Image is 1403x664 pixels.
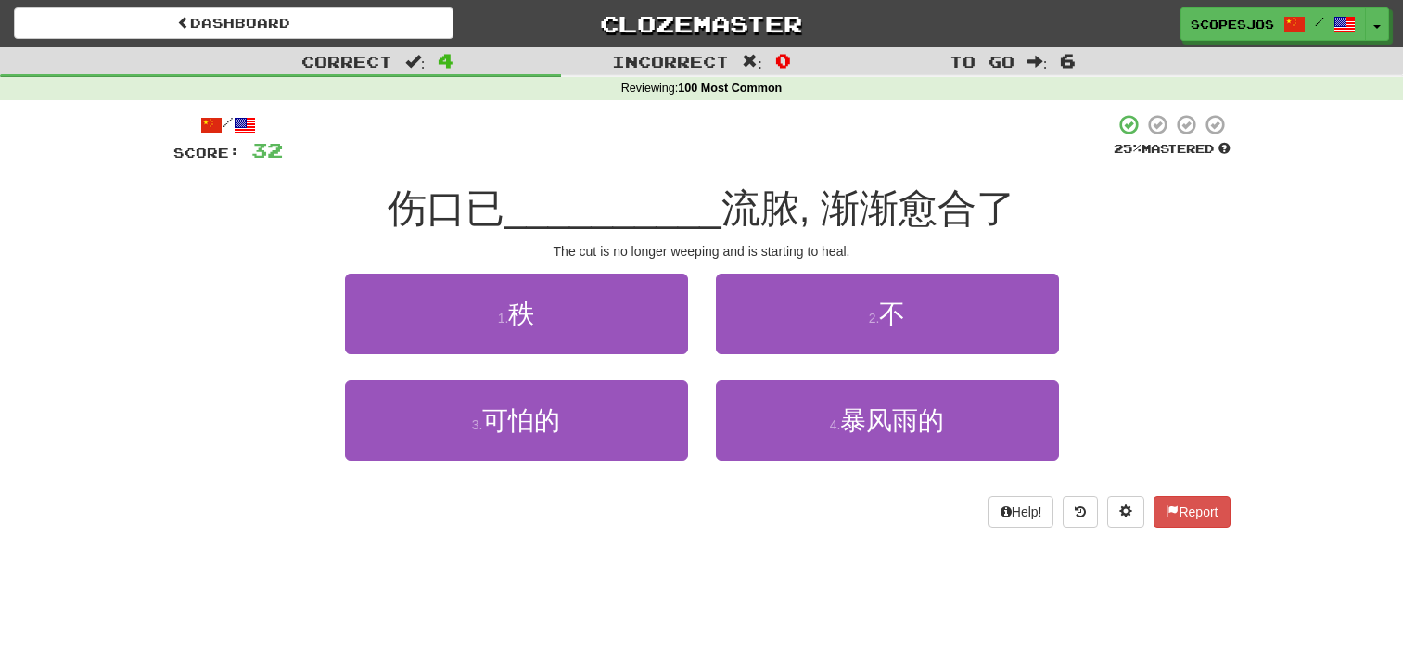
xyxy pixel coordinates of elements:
span: 可怕的 [482,406,560,435]
button: 4.暴风雨的 [716,380,1059,461]
span: 32 [251,138,283,161]
small: 3 . [472,417,483,432]
span: / [1315,15,1324,28]
span: Incorrect [612,52,729,70]
a: Dashboard [14,7,453,39]
span: 流脓, 渐渐愈合了 [721,186,1015,230]
span: 0 [775,49,791,71]
span: 4 [438,49,453,71]
span: 暴风雨的 [840,406,944,435]
span: Score: [173,145,240,160]
span: : [742,54,762,70]
span: To go [950,52,1014,70]
button: 1.秩 [345,274,688,354]
span: 伤口已 [388,186,504,230]
small: 4 . [830,417,841,432]
button: Round history (alt+y) [1063,496,1098,528]
button: 2.不 [716,274,1059,354]
div: Mastered [1114,141,1231,158]
span: 6 [1060,49,1076,71]
span: 不 [879,300,905,328]
a: scopesjos / [1180,7,1366,41]
div: The cut is no longer weeping and is starting to heal. [173,242,1231,261]
span: scopesjos [1191,16,1274,32]
span: 秩 [508,300,534,328]
span: 25 % [1114,141,1142,156]
button: Help! [988,496,1054,528]
span: Correct [301,52,392,70]
strong: 100 Most Common [678,82,782,95]
button: Report [1154,496,1230,528]
span: __________ [504,186,721,230]
small: 2 . [869,311,880,326]
span: : [405,54,426,70]
small: 1 . [498,311,509,326]
a: Clozemaster [481,7,921,40]
div: / [173,113,283,136]
button: 3.可怕的 [345,380,688,461]
span: : [1027,54,1048,70]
